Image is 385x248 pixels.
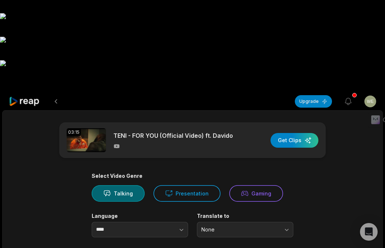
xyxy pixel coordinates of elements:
[197,222,293,237] button: None
[197,213,293,219] label: Translate to
[113,131,233,140] p: TENI - FOR YOU (Official Video) ft. Davido
[201,226,279,233] span: None
[92,185,145,202] button: Talking
[271,133,318,148] button: Get Clips
[153,185,220,202] button: Presentation
[67,128,81,136] div: 03:15
[360,223,378,241] div: Open Intercom Messenger
[295,95,332,108] button: Upgrade
[229,185,283,202] button: Gaming
[92,173,293,179] div: Select Video Genre
[92,213,188,219] label: Language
